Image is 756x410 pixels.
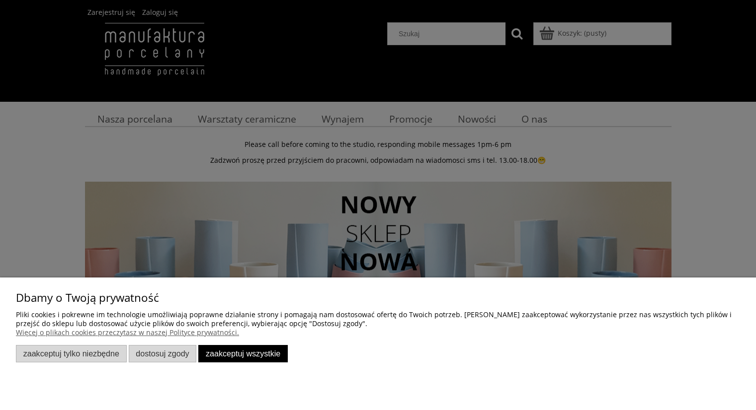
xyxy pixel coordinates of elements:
p: Dbamy o Twoją prywatność [16,293,740,302]
button: Zaakceptuj tylko niezbędne [16,345,127,362]
button: Zaakceptuj wszystkie [198,345,288,362]
p: Pliki cookies i pokrewne im technologie umożliwiają poprawne działanie strony i pomagają nam dost... [16,310,740,328]
button: Dostosuj zgody [129,345,197,362]
a: Więcej o plikach cookies przeczytasz w naszej Polityce prywatności. [16,328,239,337]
